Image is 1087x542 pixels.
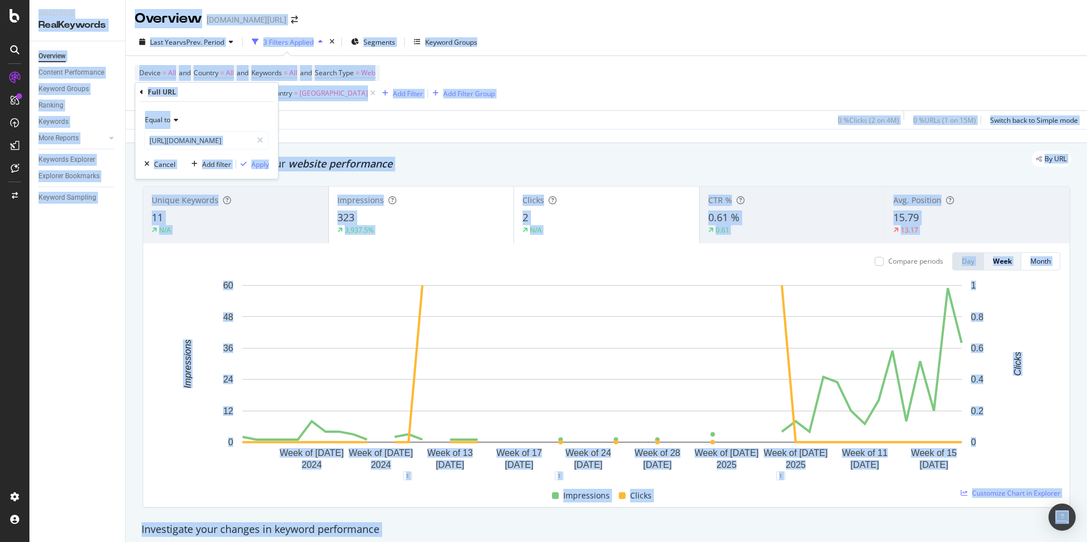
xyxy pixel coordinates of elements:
div: Add Filter [393,89,423,98]
div: Overview [38,50,66,62]
text: [DATE] [643,460,671,470]
div: 13.17 [901,225,918,235]
div: 1 [555,471,564,480]
text: Week of 17 [497,448,542,458]
text: 12 [223,406,233,416]
span: Equal to [145,115,170,124]
div: Month [1030,256,1051,266]
span: Search Type [315,68,354,78]
button: Apply [236,158,269,170]
div: Explorer Bookmarks [38,170,100,182]
text: [DATE] [919,460,948,470]
text: 24 [223,375,233,384]
text: 1 [971,281,976,290]
span: and [300,68,312,78]
button: Month [1021,252,1060,270]
div: times [327,36,337,48]
button: Keyword Groups [409,33,482,51]
button: Cancel [140,158,176,170]
span: = [294,88,298,98]
div: Keyword Groups [425,37,477,47]
span: Avg. Position [893,195,942,205]
span: Country [194,68,219,78]
div: Keywords [38,116,69,128]
span: 15.79 [893,210,919,224]
text: 0 [228,437,233,447]
div: 0.61 [716,225,729,235]
button: Switch back to Simple mode [986,111,1078,129]
span: Clicks [630,489,652,502]
a: Explorer Bookmarks [38,170,117,182]
div: 1 [403,471,412,480]
span: All [226,65,234,81]
div: Analytics [38,9,116,19]
div: N/A [159,225,171,235]
span: vs Prev. Period [179,37,224,47]
text: Week of [DATE] [349,448,413,458]
span: = [162,68,166,78]
text: 0.8 [971,312,983,321]
text: 36 [223,343,233,353]
span: Impressions [337,195,384,205]
text: 2025 [786,460,806,470]
text: Week of [DATE] [764,448,828,458]
span: By URL [1045,156,1067,162]
text: 0 [971,437,976,447]
text: 0.6 [971,343,983,353]
div: 1 [776,471,785,480]
span: Clicks [523,195,544,205]
text: [DATE] [850,460,879,470]
a: Keywords [38,116,117,128]
div: Switch back to Simple mode [990,115,1078,125]
text: 2025 [717,460,737,470]
text: Clicks [1013,352,1022,376]
div: arrow-right-arrow-left [291,16,298,24]
button: Week [984,252,1021,270]
div: 3 Filters Applied [263,37,314,47]
button: Add filter [187,158,231,170]
span: All [289,65,297,81]
button: Add Filter [378,87,423,100]
text: Impressions [183,339,192,388]
span: Customize Chart in Explorer [972,488,1060,498]
div: RealKeywords [38,19,116,32]
span: Keywords [251,68,282,78]
a: More Reports [38,132,106,144]
a: Keyword Groups [38,83,117,95]
span: [GEOGRAPHIC_DATA] [299,85,368,101]
div: Ranking [38,100,63,111]
text: [DATE] [574,460,602,470]
text: 60 [223,281,233,290]
div: Day [962,256,974,266]
a: Keywords Explorer [38,154,117,166]
text: Week of 24 [566,448,611,458]
span: and [179,68,191,78]
div: Add filter [202,160,231,169]
div: N/A [530,225,542,235]
a: Overview [38,50,117,62]
text: [DATE] [505,460,533,470]
span: 2 [523,210,528,224]
button: Segments [346,33,400,51]
svg: A chart. [152,279,1052,476]
div: Cancel [154,160,176,169]
a: Keyword Sampling [38,192,117,204]
div: Keyword Sampling [38,192,96,204]
div: Full URL [148,87,176,97]
text: Week of 28 [635,448,681,458]
span: = [356,68,360,78]
span: Country [267,88,292,98]
div: Overview [135,9,202,28]
div: Keyword Groups [38,83,89,95]
div: Week [993,256,1012,266]
button: Day [952,252,984,270]
a: Ranking [38,100,117,111]
span: = [284,68,288,78]
button: Add Filter Group [428,87,495,100]
span: Segments [363,37,395,47]
span: Impressions [563,489,610,502]
div: 3,937.5% [345,225,374,235]
span: 0.61 % [708,210,739,224]
div: Add Filter Group [443,89,495,98]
